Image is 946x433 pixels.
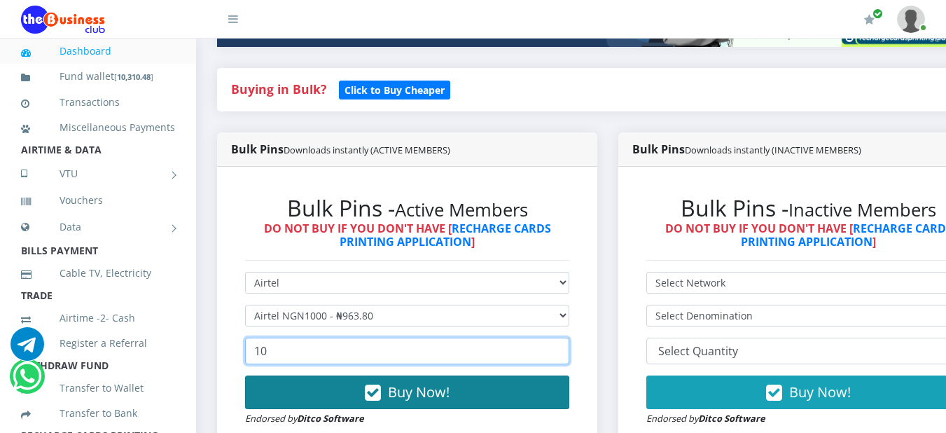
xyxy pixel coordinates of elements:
[13,370,41,393] a: Chat for support
[21,209,175,245] a: Data
[21,6,105,34] img: Logo
[864,14,875,25] i: Renew/Upgrade Subscription
[21,257,175,289] a: Cable TV, Electricity
[117,71,151,82] b: 10,310.48
[685,144,861,156] small: Downloads instantly (INACTIVE MEMBERS)
[21,372,175,404] a: Transfer to Wallet
[21,35,175,67] a: Dashboard
[395,198,528,222] small: Active Members
[11,338,44,361] a: Chat for support
[872,8,883,19] span: Renew/Upgrade Subscription
[788,198,936,222] small: Inactive Members
[789,383,851,401] span: Buy Now!
[345,83,445,97] b: Click to Buy Cheaper
[21,60,175,93] a: Fund wallet[10,310.48]
[340,221,551,249] a: RECHARGE CARDS PRINTING APPLICATION
[114,71,153,82] small: [ ]
[897,6,925,33] img: User
[21,327,175,359] a: Register a Referral
[388,383,450,401] span: Buy Now!
[245,195,569,221] h2: Bulk Pins -
[264,221,551,249] strong: DO NOT BUY IF YOU DON'T HAVE [ ]
[632,142,861,157] strong: Bulk Pins
[21,156,175,191] a: VTU
[284,144,450,156] small: Downloads instantly (ACTIVE MEMBERS)
[231,142,450,157] strong: Bulk Pins
[21,397,175,429] a: Transfer to Bank
[245,338,569,364] input: Enter Quantity
[698,412,765,425] strong: Ditco Software
[21,111,175,144] a: Miscellaneous Payments
[646,412,765,425] small: Endorsed by
[21,302,175,334] a: Airtime -2- Cash
[245,412,364,425] small: Endorsed by
[339,81,450,97] a: Click to Buy Cheaper
[231,81,326,97] strong: Buying in Bulk?
[245,376,569,409] button: Buy Now!
[21,184,175,216] a: Vouchers
[21,86,175,118] a: Transactions
[297,412,364,425] strong: Ditco Software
